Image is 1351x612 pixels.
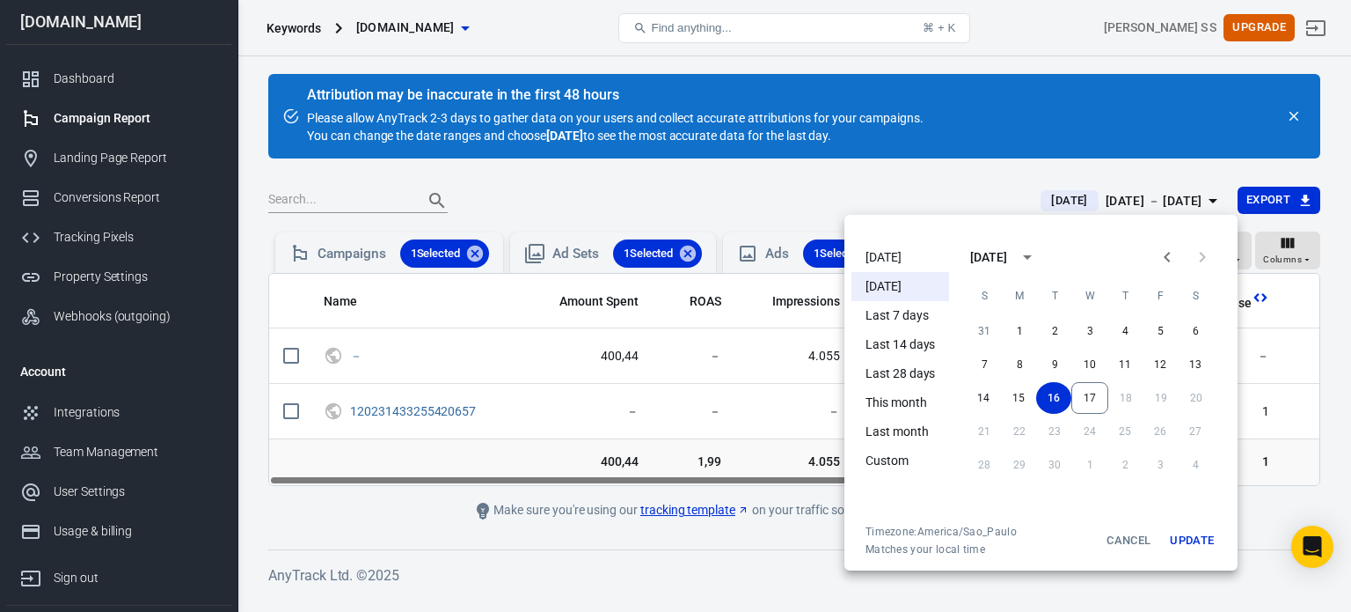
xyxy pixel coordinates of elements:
button: 17 [1071,382,1108,414]
li: Custom [851,446,949,476]
button: 13 [1178,349,1213,380]
button: Previous month [1150,240,1185,275]
button: 7 [967,349,1002,380]
span: Matches your local time [865,542,1017,557]
li: Last month [851,417,949,446]
span: Thursday [1109,278,1141,313]
button: 1 [1002,315,1037,347]
li: Last 14 days [851,330,949,359]
li: This month [851,388,949,417]
button: 12 [1143,349,1178,380]
button: 16 [1036,382,1071,414]
button: 8 [1002,349,1037,380]
li: [DATE] [851,243,949,272]
li: Last 28 days [851,359,949,388]
button: 3 [1072,315,1107,347]
span: Friday [1144,278,1176,313]
button: 10 [1072,349,1107,380]
button: 11 [1107,349,1143,380]
div: Open Intercom Messenger [1291,526,1333,568]
span: Wednesday [1074,278,1106,313]
button: 2 [1037,315,1072,347]
span: Saturday [1179,278,1211,313]
button: 4 [1107,315,1143,347]
li: Last 7 days [851,301,949,330]
button: 5 [1143,315,1178,347]
button: Update [1164,525,1220,557]
div: Timezone: America/Sao_Paulo [865,525,1017,539]
button: Cancel [1100,525,1157,557]
button: 9 [1037,349,1072,380]
button: 14 [966,382,1001,414]
button: calendar view is open, switch to year view [1012,242,1042,272]
span: Sunday [968,278,1000,313]
li: [DATE] [851,272,949,301]
span: Monday [1004,278,1035,313]
button: 15 [1001,382,1036,414]
span: Tuesday [1039,278,1070,313]
div: [DATE] [970,248,1007,267]
button: 31 [967,315,1002,347]
button: 6 [1178,315,1213,347]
